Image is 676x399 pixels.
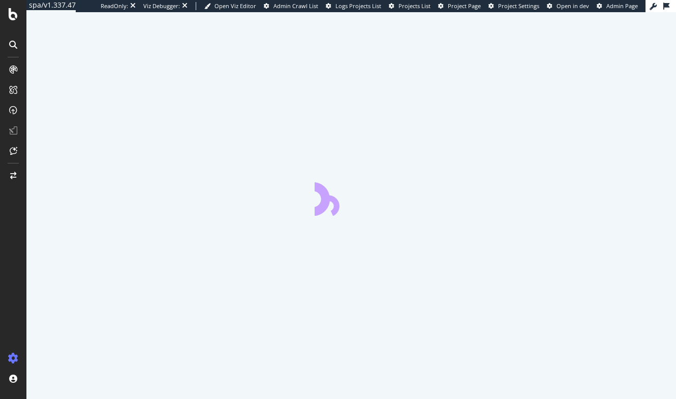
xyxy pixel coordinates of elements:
a: Projects List [389,2,431,10]
a: Admin Crawl List [264,2,318,10]
span: Project Settings [498,2,539,10]
a: Open Viz Editor [204,2,256,10]
a: Admin Page [597,2,638,10]
span: Open in dev [557,2,589,10]
a: Logs Projects List [326,2,381,10]
a: Project Settings [488,2,539,10]
span: Project Page [448,2,481,10]
span: Admin Crawl List [273,2,318,10]
a: Project Page [438,2,481,10]
div: Viz Debugger: [143,2,180,10]
span: Projects List [398,2,431,10]
a: Open in dev [547,2,589,10]
span: Logs Projects List [335,2,381,10]
span: Admin Page [606,2,638,10]
span: Open Viz Editor [214,2,256,10]
div: animation [315,179,388,216]
div: ReadOnly: [101,2,128,10]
